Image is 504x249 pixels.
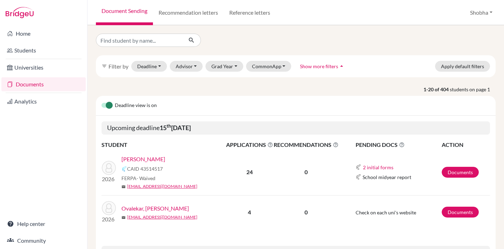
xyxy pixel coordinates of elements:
[170,61,203,72] button: Advisor
[127,214,197,220] a: [EMAIL_ADDRESS][DOMAIN_NAME]
[1,234,86,248] a: Community
[442,207,479,218] a: Documents
[101,121,490,135] h5: Upcoming deadline
[127,183,197,190] a: [EMAIL_ADDRESS][DOMAIN_NAME]
[363,173,411,181] span: School midyear report
[1,43,86,57] a: Students
[121,204,189,213] a: Ovalekar, [PERSON_NAME]
[294,61,351,72] button: Show more filtersarrow_drop_up
[300,63,338,69] span: Show more filters
[1,217,86,231] a: Help center
[101,140,226,149] th: STUDENT
[363,163,394,171] button: 2 initial forms
[441,140,490,149] th: ACTION
[6,7,34,18] img: Bridge-U
[121,155,165,163] a: [PERSON_NAME]
[356,164,361,170] img: Common App logo
[1,77,86,91] a: Documents
[121,175,155,182] span: FERPA
[136,175,155,181] span: - Waived
[101,63,107,69] i: filter_list
[102,201,116,215] img: Ovalekar, Adi Jayesh
[1,27,86,41] a: Home
[102,215,116,223] p: 2026
[356,209,416,215] span: Check on each uni's website
[435,61,490,72] button: Apply default filters
[121,166,127,172] img: Common App logo
[246,169,253,175] b: 24
[338,63,345,70] i: arrow_drop_up
[274,168,338,176] p: 0
[274,208,338,216] p: 0
[167,123,171,129] sup: th
[226,141,273,149] span: APPLICATIONS
[127,165,163,172] span: CAID 43514517
[248,209,251,215] b: 4
[108,63,128,70] span: Filter by
[96,34,183,47] input: Find student by name...
[442,167,479,178] a: Documents
[102,161,116,175] img: Kanodia, Nandita
[160,124,191,131] b: 15 [DATE]
[450,86,496,93] span: students on page 1
[115,101,157,110] span: Deadline view is on
[1,94,86,108] a: Analytics
[121,215,126,220] span: mail
[1,61,86,74] a: Universities
[356,141,441,149] span: PENDING DOCS
[205,61,243,72] button: Grad Year
[356,174,361,180] img: Common App logo
[131,61,167,72] button: Deadline
[274,141,338,149] span: RECOMMENDATIONS
[102,175,116,183] p: 2026
[246,61,292,72] button: CommonApp
[467,6,496,19] button: Shobha
[423,86,450,93] strong: 1-20 of 404
[121,185,126,189] span: mail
